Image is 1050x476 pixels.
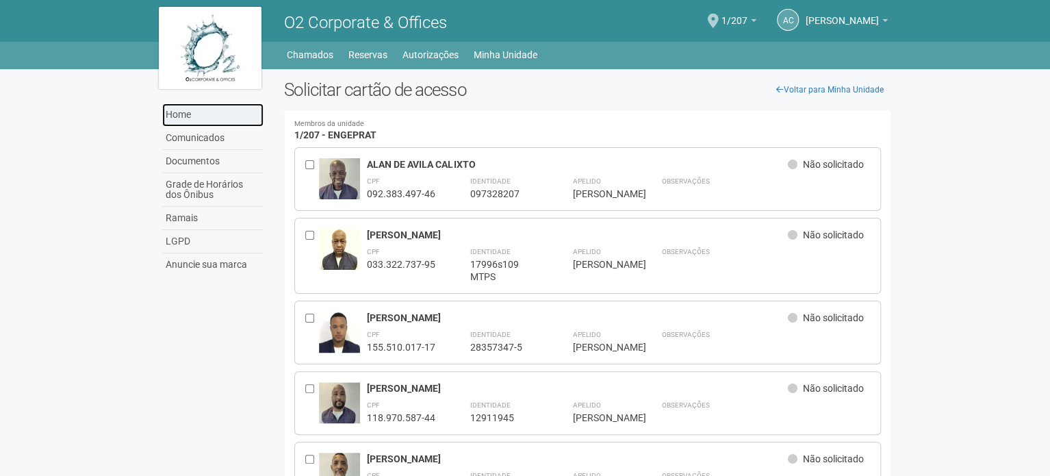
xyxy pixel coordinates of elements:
strong: CPF [367,401,380,409]
a: Home [162,103,264,127]
div: [PERSON_NAME] [367,453,788,465]
strong: CPF [367,331,380,338]
strong: Observações [661,248,709,255]
div: [PERSON_NAME] [572,341,627,353]
span: O2 Corporate & Offices [284,13,447,32]
img: user.jpg [319,312,360,358]
a: AC [777,9,799,31]
a: Grade de Horários dos Ônibus [162,173,264,207]
a: Anuncie sua marca [162,253,264,276]
div: [PERSON_NAME] [572,258,627,271]
span: 1/207 [721,2,747,26]
div: [PERSON_NAME] [367,229,788,241]
img: user.jpg [319,229,360,273]
div: 155.510.017-17 [367,341,435,353]
span: Não solicitado [803,159,864,170]
a: Chamados [287,45,333,64]
div: 17996s109 MTPS [470,258,538,283]
a: Comunicados [162,127,264,150]
a: Minha Unidade [474,45,537,64]
img: user.jpg [319,158,360,210]
img: logo.jpg [159,7,261,89]
div: [PERSON_NAME] [367,312,788,324]
strong: Identidade [470,331,510,338]
div: 033.322.737-95 [367,258,435,271]
span: Não solicitado [803,453,864,464]
div: 092.383.497-46 [367,188,435,200]
strong: Observações [661,177,709,185]
strong: Apelido [572,248,600,255]
a: 1/207 [721,17,756,28]
span: Não solicitado [803,312,864,323]
img: user.jpg [319,382,360,427]
a: LGPD [162,230,264,253]
div: 12911945 [470,412,538,424]
a: Reservas [348,45,387,64]
div: ALAN DE AVILA CALIXTO [367,158,788,171]
strong: Identidade [470,177,510,185]
strong: Identidade [470,401,510,409]
div: [PERSON_NAME] [572,188,627,200]
small: Membros da unidade [294,121,881,128]
strong: CPF [367,177,380,185]
strong: Apelido [572,331,600,338]
h4: 1/207 - ENGEPRAT [294,121,881,140]
span: Andréa Cunha [806,2,879,26]
a: Autorizações [402,45,459,64]
strong: CPF [367,248,380,255]
strong: Observações [661,331,709,338]
strong: Apelido [572,177,600,185]
a: Ramais [162,207,264,230]
div: 28357347-5 [470,341,538,353]
a: Voltar para Minha Unidade [769,79,891,100]
span: Não solicitado [803,383,864,394]
a: Documentos [162,150,264,173]
span: Não solicitado [803,229,864,240]
strong: Identidade [470,248,510,255]
div: 118.970.587-44 [367,412,435,424]
div: 097328207 [470,188,538,200]
h2: Solicitar cartão de acesso [284,79,891,100]
div: [PERSON_NAME] [572,412,627,424]
strong: Apelido [572,401,600,409]
strong: Observações [661,401,709,409]
a: [PERSON_NAME] [806,17,888,28]
div: [PERSON_NAME] [367,382,788,394]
